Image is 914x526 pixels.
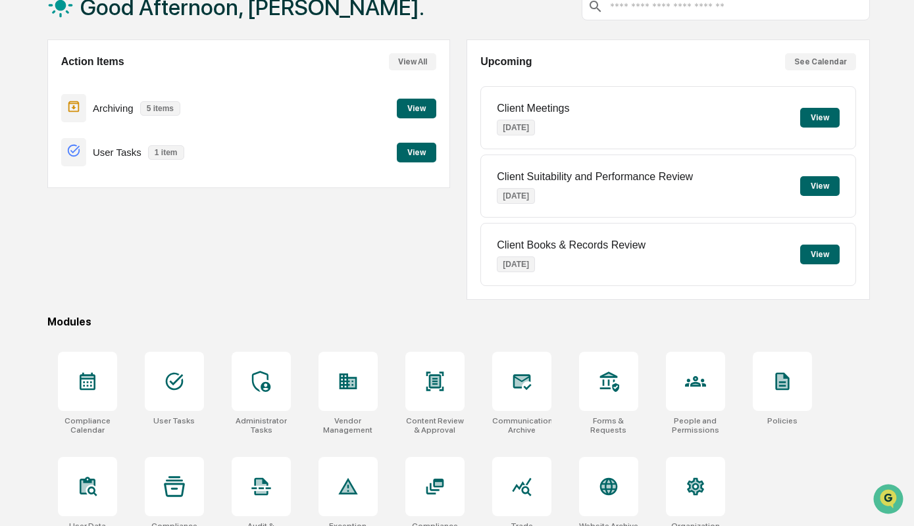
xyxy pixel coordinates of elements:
[26,215,37,226] img: 1746055101610-c473b297-6a78-478c-a979-82029cc54cd1
[497,103,569,114] p: Client Meetings
[497,256,535,272] p: [DATE]
[480,56,532,68] h2: Upcoming
[579,416,638,435] div: Forms & Requests
[232,416,291,435] div: Administrator Tasks
[13,295,24,306] div: 🔎
[34,60,217,74] input: Clear
[109,179,114,189] span: •
[8,289,88,312] a: 🔎Data Lookup
[28,101,51,124] img: 8933085812038_c878075ebb4cc5468115_72.jpg
[153,416,195,425] div: User Tasks
[116,179,143,189] span: [DATE]
[204,143,240,159] button: See all
[59,101,216,114] div: Start new chat
[47,316,870,328] div: Modules
[131,326,159,336] span: Pylon
[13,166,34,187] img: Jack Rasmussen
[872,483,907,518] iframe: Open customer support
[90,264,168,287] a: 🗄️Attestations
[41,214,107,225] span: [PERSON_NAME]
[58,416,117,435] div: Compliance Calendar
[318,416,378,435] div: Vendor Management
[95,270,106,281] div: 🗄️
[767,416,798,425] div: Policies
[93,147,141,158] p: User Tasks
[148,145,184,160] p: 1 item
[497,171,693,183] p: Client Suitability and Performance Review
[13,28,240,49] p: How can we help?
[800,245,840,264] button: View
[61,56,124,68] h2: Action Items
[497,239,646,251] p: Client Books & Records Review
[497,188,535,204] p: [DATE]
[800,176,840,196] button: View
[93,325,159,336] a: Powered byPylon
[93,103,134,114] p: Archiving
[140,101,180,116] p: 5 items
[397,99,436,118] button: View
[109,269,163,282] span: Attestations
[666,416,725,435] div: People and Permissions
[116,214,143,225] span: [DATE]
[497,120,535,135] p: [DATE]
[13,146,84,156] div: Past conversations
[397,143,436,162] button: View
[59,114,181,124] div: We're available if you need us!
[389,53,436,70] button: View All
[26,179,37,190] img: 1746055101610-c473b297-6a78-478c-a979-82029cc54cd1
[397,145,436,158] a: View
[13,202,34,223] img: Jack Rasmussen
[224,105,240,120] button: Start new chat
[405,416,465,435] div: Content Review & Approval
[8,264,90,287] a: 🖐️Preclearance
[785,53,856,70] button: See Calendar
[800,108,840,128] button: View
[109,214,114,225] span: •
[492,416,551,435] div: Communications Archive
[41,179,107,189] span: [PERSON_NAME]
[13,270,24,281] div: 🖐️
[13,101,37,124] img: 1746055101610-c473b297-6a78-478c-a979-82029cc54cd1
[397,101,436,114] a: View
[26,269,85,282] span: Preclearance
[26,294,83,307] span: Data Lookup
